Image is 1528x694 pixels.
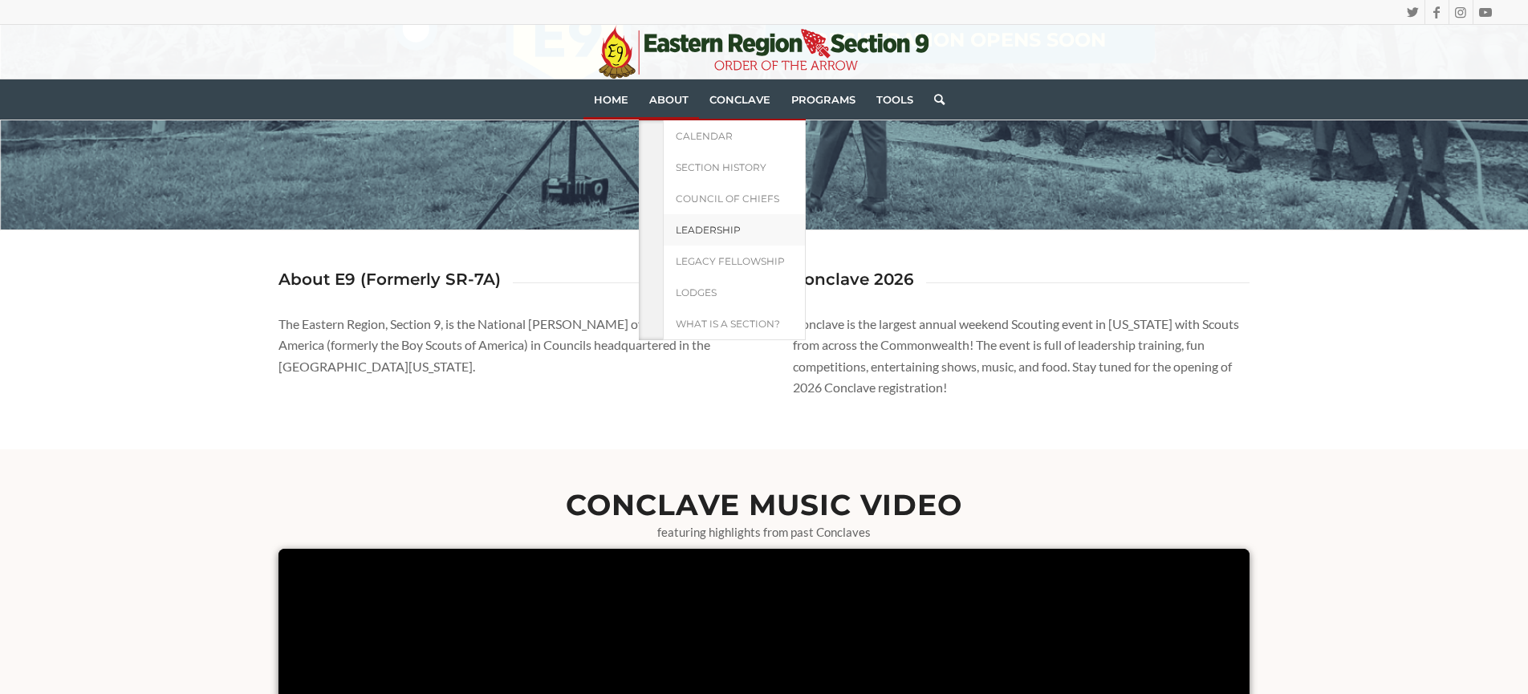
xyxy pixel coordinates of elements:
span: Section History [676,161,766,173]
a: Lodges [663,277,806,308]
span: Programs [791,93,855,106]
span: Legacy Fellowship [676,255,785,267]
a: What is a Section? [663,308,806,340]
a: Legacy Fellowship [663,246,806,277]
a: Conclave [699,79,781,120]
p: The Eastern Region, Section 9, is the National [PERSON_NAME] of Scouting America (formerly the Bo... [278,314,735,377]
span: Council of Chiefs [676,193,779,205]
a: About [639,79,699,120]
span: About [649,93,689,106]
a: Leadership [663,214,806,246]
a: Tools [866,79,924,120]
a: Council of Chiefs [663,183,806,214]
span: Lodges [676,286,717,298]
span: Tools [876,93,913,106]
h2: Conclave Music Video [278,489,1250,522]
span: Home [594,93,628,106]
span: Leadership [676,224,741,236]
a: Calendar [663,120,806,152]
p: Conclave is the largest annual weekend Scouting event in [US_STATE] with Scouts from across the C... [793,314,1250,399]
a: Home [583,79,639,120]
p: featuring highlights from past Conclaves [278,525,1250,541]
a: Section History [663,152,806,183]
h3: About E9 (Formerly SR-7A) [278,270,501,288]
a: Programs [781,79,866,120]
h3: Conclave 2026 [793,270,914,288]
a: Search [924,79,945,120]
span: Conclave [709,93,770,106]
span: What is a Section? [676,318,780,330]
span: Calendar [676,130,733,142]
